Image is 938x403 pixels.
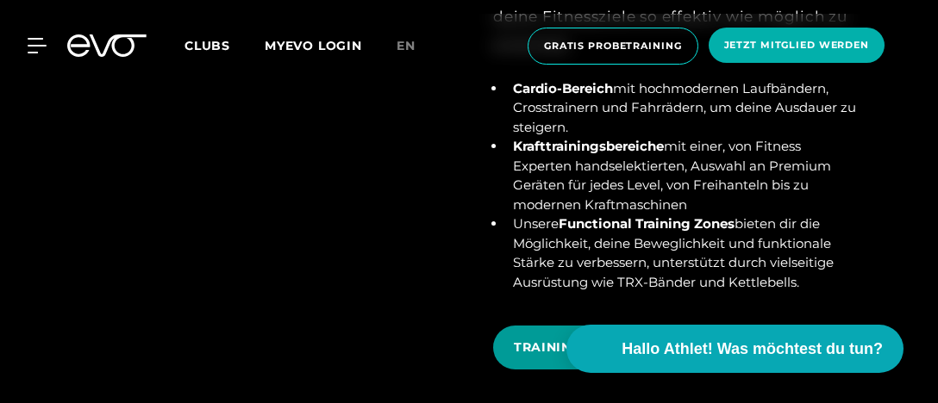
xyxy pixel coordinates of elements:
li: Unsere bieten dir die Möglichkeit, deine Beweglichkeit und funktionale Stärke zu verbessern, unte... [506,214,859,292]
strong: Krafttrainingsbereiche [513,138,664,154]
strong: Functional Training Zones [559,215,735,232]
span: Gratis Probetraining [544,39,682,53]
li: mit hochmodernen Laufbändern, Crosstrainern und Fahrrädern, um deine Ausdauer zu steigern. [506,79,859,138]
a: MYEVO LOGIN [265,38,362,53]
span: Hallo Athlet! Was möchtest du tun? [622,338,883,361]
a: en [397,36,436,56]
li: mit einer, von Fitness Experten handselektierten, Auswahl an Premium Geräten für jedes Level, von... [506,137,859,214]
span: Clubs [184,38,230,53]
a: Jetzt Mitglied werden [703,28,890,65]
a: TRAININGSZONEN ENTDECKEN [493,313,753,382]
a: Gratis Probetraining [522,28,703,65]
span: en [397,38,416,53]
span: Jetzt Mitglied werden [724,38,869,53]
strong: Cardio-Bereich [513,80,613,96]
button: Hallo Athlet! Was möchtest du tun? [566,325,904,373]
a: Clubs [184,37,265,53]
span: TRAININGSZONEN ENTDECKEN [514,338,725,356]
